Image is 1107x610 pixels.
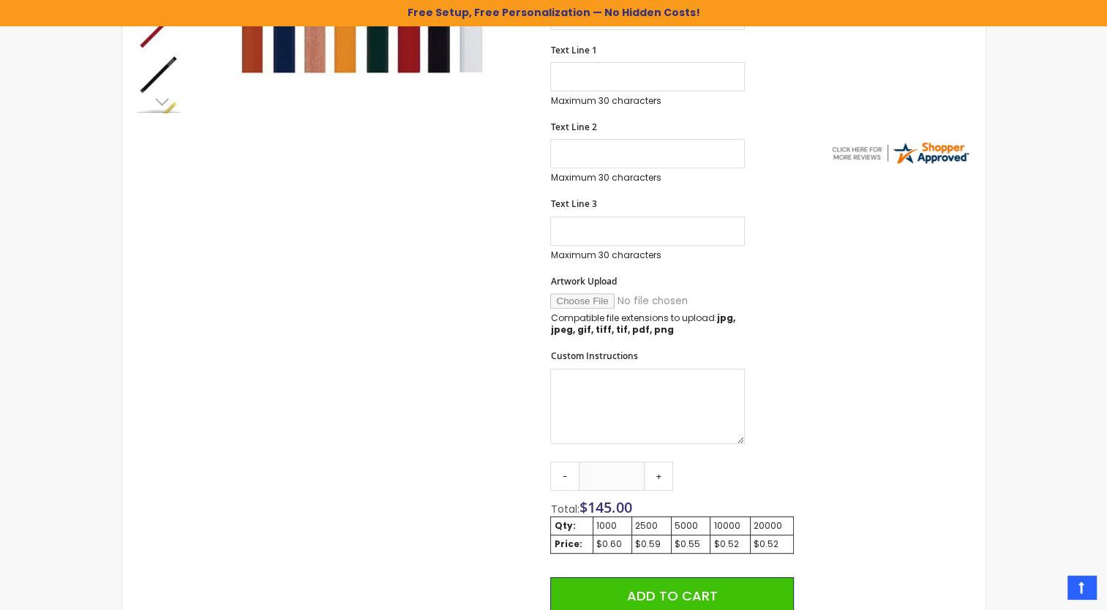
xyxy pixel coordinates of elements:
img: The Carpenter Pencil - Single Color Imprint [137,52,181,96]
div: $0.55 [675,538,708,550]
div: 2500 [635,520,668,532]
img: The Carpenter Pencil - Single Color Imprint [137,7,181,50]
div: Next [137,91,181,113]
div: $0.60 [596,538,629,550]
p: Maximum 30 characters [550,249,745,261]
span: Total: [550,502,579,516]
div: 20000 [754,520,790,532]
a: 4pens.com certificate URL [830,157,970,169]
span: Artwork Upload [550,275,616,287]
p: Maximum 30 characters [550,95,745,107]
div: The Carpenter Pencil - Single Color Imprint [137,5,182,50]
span: NJ [921,52,933,67]
strong: Qty: [554,519,575,532]
div: The Carpenter Pencil - Single Color Imprint [137,50,182,96]
span: [PERSON_NAME] [819,52,915,67]
span: - , [915,52,1043,67]
img: 4pens.com widget logo [830,140,970,166]
div: $0.52 [754,538,790,550]
span: 145.00 [587,497,631,517]
span: Text Line 3 [550,197,596,210]
span: [GEOGRAPHIC_DATA] [935,52,1043,67]
span: Custom Instructions [550,350,637,362]
p: Compatible file extensions to upload: [550,312,745,336]
a: - [550,462,579,491]
span: $ [579,497,631,517]
div: Fantastic [819,75,961,107]
div: $0.52 [713,538,747,550]
p: Maximum 30 characters [550,172,745,184]
div: $0.59 [635,538,668,550]
span: Text Line 2 [550,121,596,133]
strong: Price: [554,538,582,550]
iframe: Google Customer Reviews [986,571,1107,610]
strong: jpg, jpeg, gif, tiff, tif, pdf, png [550,312,735,336]
span: Text Line 1 [550,44,596,56]
div: 5000 [675,520,708,532]
a: + [644,462,673,491]
div: 1000 [596,520,629,532]
div: 10000 [713,520,747,532]
span: Add to Cart [627,587,718,605]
